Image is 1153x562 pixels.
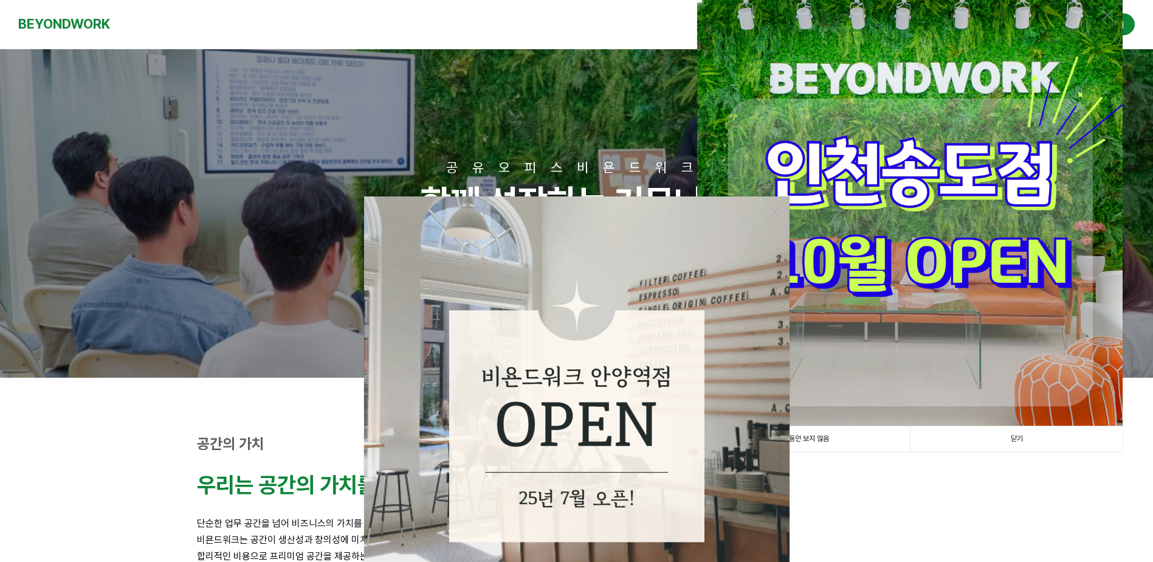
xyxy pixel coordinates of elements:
[697,426,910,451] a: 1일 동안 보지 않음
[910,426,1123,451] a: 닫기
[18,13,110,35] a: BEYONDWORK
[197,472,462,498] strong: 우리는 공간의 가치를 높입니다.
[197,532,957,548] p: 비욘드워크는 공간이 생산성과 창의성에 미치는 영향을 잘 알고 있습니다.
[197,435,264,453] strong: 공간의 가치
[197,515,957,532] p: 단순한 업무 공간을 넘어 비즈니스의 가치를 높이는 영감의 공간을 만듭니다.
